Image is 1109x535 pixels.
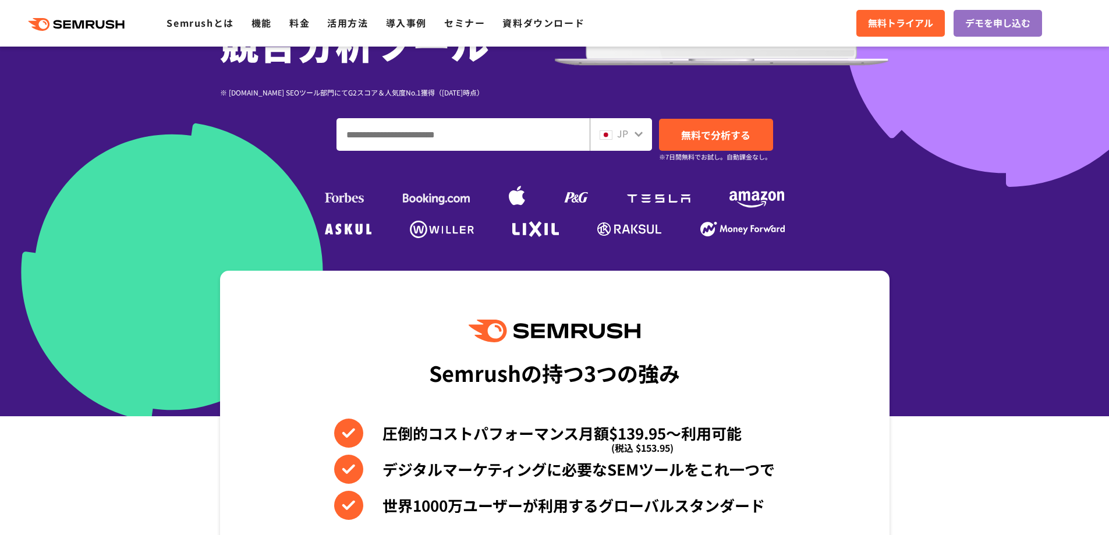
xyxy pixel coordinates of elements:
[954,10,1042,37] a: デモを申し込む
[327,16,368,30] a: 活用方法
[469,320,640,342] img: Semrush
[337,119,589,150] input: ドメイン、キーワードまたはURLを入力してください
[166,16,233,30] a: Semrushとは
[334,491,775,520] li: 世界1000万ユーザーが利用するグローバルスタンダード
[502,16,584,30] a: 資料ダウンロード
[386,16,427,30] a: 導入事例
[868,16,933,31] span: 無料トライアル
[220,87,555,98] div: ※ [DOMAIN_NAME] SEOツール部門にてG2スコア＆人気度No.1獲得（[DATE]時点）
[659,151,771,162] small: ※7日間無料でお試し。自動課金なし。
[611,433,674,462] span: (税込 $153.95)
[965,16,1030,31] span: デモを申し込む
[334,455,775,484] li: デジタルマーケティングに必要なSEMツールをこれ一つで
[659,119,773,151] a: 無料で分析する
[617,126,628,140] span: JP
[289,16,310,30] a: 料金
[856,10,945,37] a: 無料トライアル
[681,127,750,142] span: 無料で分析する
[429,351,680,394] div: Semrushの持つ3つの強み
[251,16,272,30] a: 機能
[444,16,485,30] a: セミナー
[334,419,775,448] li: 圧倒的コストパフォーマンス月額$139.95〜利用可能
